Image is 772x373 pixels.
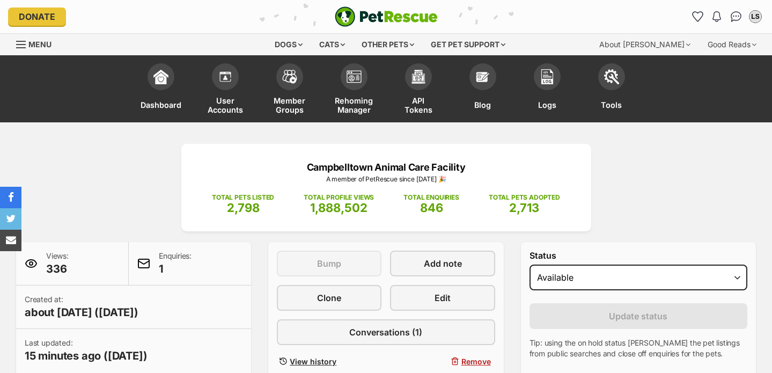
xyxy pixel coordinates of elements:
[141,96,181,114] span: Dashboard
[347,70,362,83] img: group-profile-icon-3fa3cf56718a62981997c0bc7e787c4b2cf8bcc04b72c1350f741eb67cf2f40e.svg
[335,96,373,114] span: Rehoming Manager
[689,8,706,25] a: Favourites
[750,11,761,22] div: LS
[282,70,297,84] img: team-members-icon-5396bd8760b3fe7c0b43da4ab00e1e3bb1a5d9ba89233759b79545d2d3fc5d0d.svg
[601,96,622,114] span: Tools
[16,34,59,53] a: Menu
[712,11,721,22] img: notifications-46538b983faf8c2785f20acdc204bb7945ddae34d4c08c2a6579f10ce5e182be.svg
[317,257,341,270] span: Bump
[349,326,422,339] span: Conversations (1)
[212,193,274,202] p: TOTAL PETS LISTED
[25,294,138,320] p: Created at:
[609,310,667,323] span: Update status
[267,34,310,55] div: Dogs
[46,251,69,276] p: Views:
[423,34,513,55] div: Get pet support
[159,261,192,276] span: 1
[277,354,381,369] a: View history
[310,201,367,215] span: 1,888,502
[159,251,192,276] p: Enquiries:
[731,11,742,22] img: chat-41dd97257d64d25036548639549fe6c8038ab92f7586957e7f3b1b290dea8141.svg
[386,58,451,122] a: API Tokens
[411,69,426,84] img: api-icon-849e3a9e6f871e3acf1f60245d25b4cd0aad652aa5f5372336901a6a67317bd8.svg
[390,251,495,276] a: Add note
[277,285,381,311] a: Clone
[28,40,52,49] span: Menu
[435,291,451,304] span: Edit
[509,201,539,215] span: 2,713
[153,69,168,84] img: dashboard-icon-eb2f2d2d3e046f16d808141f083e7271f6b2e854fb5c12c21221c1fb7104beca.svg
[461,356,491,367] span: Remove
[312,34,352,55] div: Cats
[354,34,422,55] div: Other pets
[258,58,322,122] a: Member Groups
[474,96,491,114] span: Blog
[335,6,438,27] a: PetRescue
[515,58,579,122] a: Logs
[420,201,443,215] span: 846
[218,69,233,84] img: members-icon-d6bcda0bfb97e5ba05b48644448dc2971f67d37433e5abca221da40c41542bd5.svg
[390,354,495,369] button: Remove
[530,303,747,329] button: Update status
[193,58,258,122] a: User Accounts
[530,338,747,359] p: Tip: using the on hold status [PERSON_NAME] the pet listings from public searches and close off e...
[604,69,619,84] img: tools-icon-677f8b7d46040df57c17cb185196fc8e01b2b03676c49af7ba82c462532e62ee.svg
[403,193,459,202] p: TOTAL ENQUIRIES
[400,96,437,114] span: API Tokens
[197,160,575,174] p: Campbelltown Animal Care Facility
[530,251,747,260] label: Status
[317,291,341,304] span: Clone
[538,96,556,114] span: Logs
[689,8,764,25] ul: Account quick links
[322,58,386,122] a: Rehoming Manager
[207,96,244,114] span: User Accounts
[335,6,438,27] img: logo-e224e6f780fb5917bec1dbf3a21bbac754714ae5b6737aabdf751b685950b380.svg
[8,8,66,26] a: Donate
[540,69,555,84] img: logs-icon-5bf4c29380941ae54b88474b1138927238aebebbc450bc62c8517511492d5a22.svg
[475,69,490,84] img: blogs-icon-e71fceff818bbaa76155c998696f2ea9b8fc06abc828b24f45ee82a475c2fd99.svg
[227,201,260,215] span: 2,798
[700,34,764,55] div: Good Reads
[727,8,745,25] a: Conversations
[271,96,308,114] span: Member Groups
[451,58,515,122] a: Blog
[290,356,336,367] span: View history
[708,8,725,25] button: Notifications
[304,193,374,202] p: TOTAL PROFILE VIEWS
[129,58,193,122] a: Dashboard
[579,58,644,122] a: Tools
[197,174,575,184] p: A member of PetRescue since [DATE] 🎉
[277,251,381,276] button: Bump
[390,285,495,311] a: Edit
[25,338,148,363] p: Last updated:
[277,319,495,345] a: Conversations (1)
[424,257,462,270] span: Add note
[46,261,69,276] span: 336
[592,34,698,55] div: About [PERSON_NAME]
[747,8,764,25] button: My account
[25,348,148,363] span: 15 minutes ago ([DATE])
[25,305,138,320] span: about [DATE] ([DATE])
[489,193,560,202] p: TOTAL PETS ADOPTED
